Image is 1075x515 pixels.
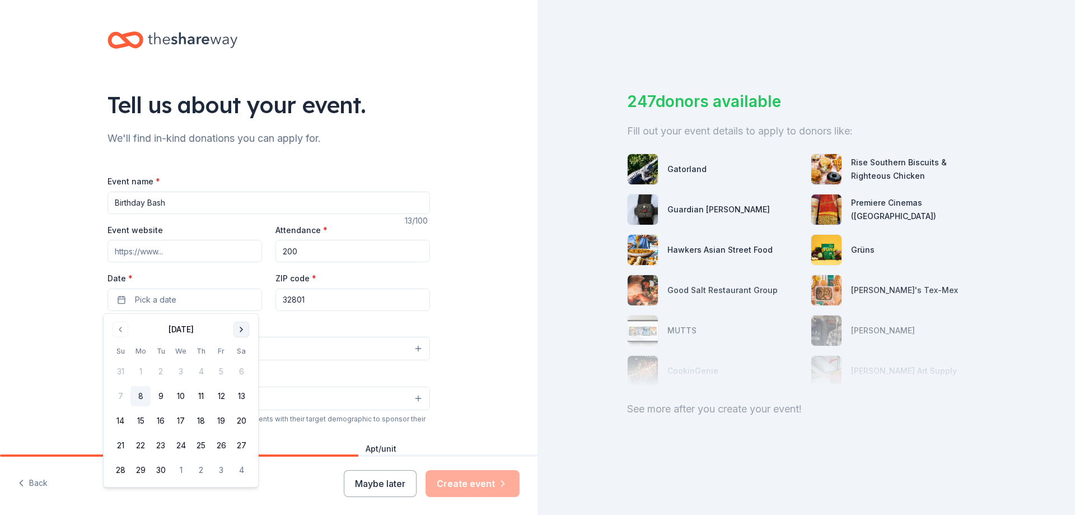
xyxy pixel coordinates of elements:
[231,460,251,480] button: 4
[191,386,211,406] button: 11
[113,322,128,337] button: Go to previous month
[231,411,251,431] button: 20
[110,345,130,357] th: Sunday
[627,122,985,140] div: Fill out your event details to apply to donors like:
[107,289,262,311] button: Pick a date
[628,194,658,225] img: photo for Guardian Angel Device
[628,154,658,184] img: photo for Gatorland
[107,415,430,433] div: We use this information to help brands find events with their target demographic to sponsor their...
[151,386,171,406] button: 9
[191,460,211,480] button: 2
[110,460,130,480] button: 28
[233,322,249,337] button: Go to next month
[130,460,151,480] button: 29
[130,386,151,406] button: 8
[171,411,191,431] button: 17
[151,345,171,357] th: Tuesday
[191,435,211,456] button: 25
[151,435,171,456] button: 23
[171,435,191,456] button: 24
[275,225,328,236] label: Attendance
[667,163,707,176] div: Gatorland
[191,345,211,357] th: Thursday
[667,243,773,257] div: Hawkers Asian Street Food
[18,472,48,495] button: Back
[851,243,875,257] div: Grüns
[107,225,163,236] label: Event website
[171,386,191,406] button: 10
[211,345,231,357] th: Friday
[171,460,191,480] button: 1
[107,176,160,187] label: Event name
[275,289,430,311] input: 12345 (U.S. only)
[811,154,842,184] img: photo for Rise Southern Biscuits & Righteous Chicken
[191,411,211,431] button: 18
[344,470,417,497] button: Maybe later
[667,203,770,216] div: Guardian [PERSON_NAME]
[110,411,130,431] button: 14
[628,235,658,265] img: photo for Hawkers Asian Street Food
[107,387,430,410] button: Select
[211,460,231,480] button: 3
[171,345,191,357] th: Wednesday
[130,435,151,456] button: 22
[627,400,985,418] div: See more after you create your event!
[107,129,430,147] div: We'll find in-kind donations you can apply for.
[811,235,842,265] img: photo for Grüns
[107,89,430,120] div: Tell us about your event.
[231,386,251,406] button: 13
[107,273,262,284] label: Date
[151,460,171,480] button: 30
[275,240,430,262] input: 20
[811,194,842,225] img: photo for Premiere Cinemas (Orlando)
[130,411,151,431] button: 15
[107,192,430,214] input: Spring Fundraiser
[211,386,231,406] button: 12
[231,435,251,456] button: 27
[275,273,316,284] label: ZIP code
[107,240,262,262] input: https://www...
[130,345,151,357] th: Monday
[151,411,171,431] button: 16
[107,337,430,360] button: Select
[211,435,231,456] button: 26
[110,435,130,456] button: 21
[169,323,194,336] div: [DATE]
[135,293,176,307] span: Pick a date
[851,196,985,223] div: Premiere Cinemas ([GEOGRAPHIC_DATA])
[851,156,985,183] div: Rise Southern Biscuits & Righteous Chicken
[366,443,396,454] label: Apt/unit
[405,214,430,228] div: 13 /100
[211,411,231,431] button: 19
[231,345,251,357] th: Saturday
[627,90,985,113] div: 247 donors available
